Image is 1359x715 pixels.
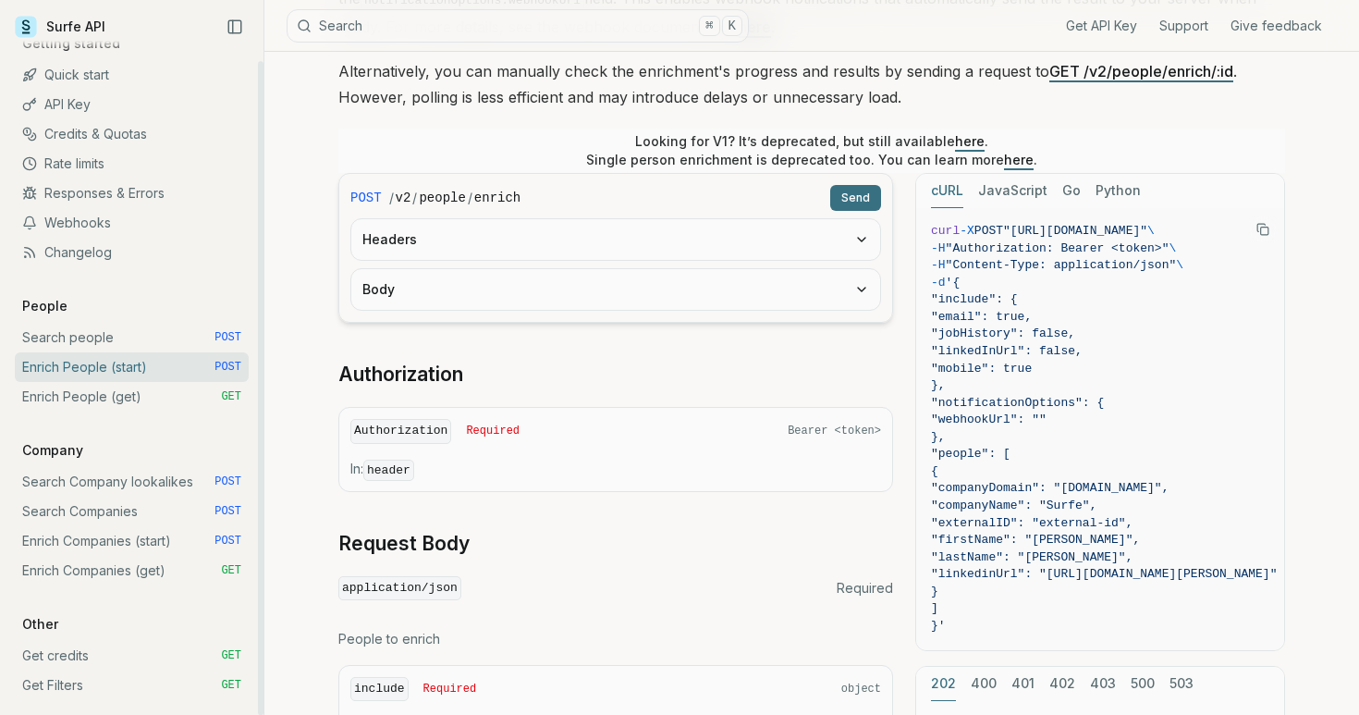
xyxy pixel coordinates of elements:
span: Required [466,424,520,438]
a: Enrich Companies (start) POST [15,526,249,556]
code: include [350,677,409,702]
span: "companyDomain": "[DOMAIN_NAME]", [931,481,1169,495]
span: }, [931,430,946,444]
span: "linkedInUrl": false, [931,344,1083,358]
span: GET [221,389,241,404]
span: / [468,189,472,207]
a: Webhooks [15,208,249,238]
code: application/json [338,576,461,601]
code: header [363,460,414,481]
span: GET [221,563,241,578]
p: People to enrich [338,630,893,648]
p: Alternatively, you can manually check the enrichment's progress and results by sending a request ... [338,58,1285,110]
span: -X [960,224,974,238]
span: { [931,464,938,478]
code: people [419,189,465,207]
a: Support [1159,17,1208,35]
span: POST [214,330,241,345]
a: Quick start [15,60,249,90]
button: Search⌘K [287,9,749,43]
span: -H [931,241,946,255]
a: Give feedback [1230,17,1322,35]
span: POST [214,475,241,489]
a: Authorization [338,362,463,388]
kbd: ⌘ [699,16,719,36]
p: Other [15,615,66,634]
button: 401 [1011,667,1035,701]
span: Bearer <token> [788,424,881,438]
kbd: K [722,16,742,36]
span: "notificationOptions": { [931,396,1104,410]
a: Get credits GET [15,641,249,671]
button: Go [1062,174,1081,208]
a: here [1004,152,1034,167]
button: Collapse Sidebar [221,13,249,41]
span: "[URL][DOMAIN_NAME]" [1003,224,1147,238]
a: Enrich People (get) GET [15,382,249,412]
code: enrich [474,189,520,207]
a: Search people POST [15,323,249,352]
a: Search Companies POST [15,497,249,526]
button: Send [830,185,881,211]
button: 403 [1090,667,1116,701]
span: "webhookUrl": "" [931,413,1047,426]
p: People [15,297,75,315]
span: \ [1147,224,1155,238]
button: 400 [971,667,997,701]
button: Python [1096,174,1141,208]
span: / [389,189,394,207]
span: "Content-Type: application/json" [946,258,1177,272]
span: -d [931,276,946,290]
span: "lastName": "[PERSON_NAME]", [931,550,1132,564]
a: Rate limits [15,149,249,179]
span: "mobile": true [931,362,1032,376]
span: POST [214,504,241,519]
a: Changelog [15,238,249,267]
span: "include": { [931,292,1018,306]
span: ] [931,601,938,615]
span: / [412,189,417,207]
button: cURL [931,174,963,208]
span: "companyName": "Surfe", [931,499,1096,512]
span: } [931,585,938,598]
span: "email": true, [931,310,1032,324]
button: Body [351,269,880,310]
button: JavaScript [978,174,1047,208]
span: "people": [ [931,447,1010,461]
button: 402 [1049,667,1075,701]
a: GET /v2/people/enrich/:id [1049,62,1233,80]
a: here [955,133,985,149]
button: Headers [351,219,880,260]
a: Get API Key [1066,17,1137,35]
span: Required [837,579,893,598]
button: 202 [931,667,956,701]
span: GET [221,648,241,663]
span: '{ [946,276,961,290]
span: \ [1169,241,1176,255]
span: Required [423,682,477,697]
p: Getting started [15,34,128,53]
span: "externalID": "external-id", [931,516,1132,530]
span: object [841,682,881,697]
span: POST [214,360,241,375]
p: In: [350,460,881,480]
a: Get Filters GET [15,671,249,700]
span: "firstName": "[PERSON_NAME]", [931,533,1140,547]
a: Enrich Companies (get) GET [15,556,249,586]
code: Authorization [350,419,451,444]
span: curl [931,224,960,238]
button: 500 [1131,667,1155,701]
span: "linkedinUrl": "[URL][DOMAIN_NAME][PERSON_NAME]" [931,567,1277,581]
span: \ [1176,258,1183,272]
span: }' [931,619,946,633]
span: -H [931,258,946,272]
a: Surfe API [15,13,105,41]
span: "jobHistory": false, [931,327,1075,340]
button: Copy Text [1249,216,1277,243]
p: Looking for V1? It’s deprecated, but still available . Single person enrichment is deprecated too... [586,132,1037,169]
a: Search Company lookalikes POST [15,467,249,497]
span: POST [350,189,382,207]
a: Request Body [338,531,470,557]
span: POST [974,224,1003,238]
code: v2 [396,189,411,207]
